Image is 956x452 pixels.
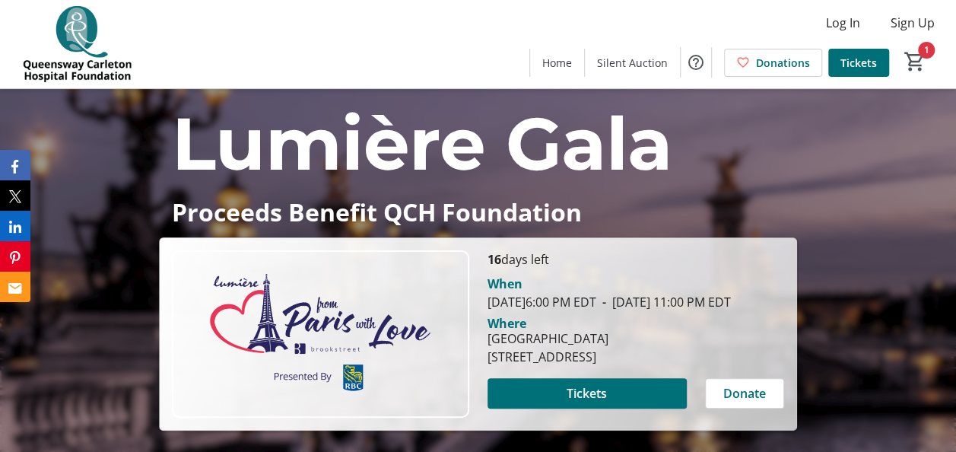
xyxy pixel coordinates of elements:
img: QCH Foundation's Logo [9,6,145,82]
div: [GEOGRAPHIC_DATA] [488,329,608,348]
button: Help [681,47,711,78]
p: Proceeds Benefit QCH Foundation [171,199,784,225]
div: Where [488,317,526,329]
p: days left [488,250,784,269]
button: Donate [705,378,784,409]
span: 16 [488,251,501,268]
a: Tickets [828,49,889,77]
span: Sign Up [891,14,935,32]
button: Tickets [488,378,687,409]
span: Home [542,55,572,71]
span: Donations [756,55,810,71]
button: Sign Up [878,11,947,35]
span: Tickets [567,384,607,403]
span: Silent Auction [597,55,668,71]
span: Tickets [840,55,877,71]
a: Donations [724,49,822,77]
div: [STREET_ADDRESS] [488,348,608,366]
img: Campaign CTA Media Photo [172,250,468,417]
div: When [488,275,522,293]
a: Home [530,49,584,77]
span: [DATE] 11:00 PM EDT [596,294,731,310]
span: Lumière Gala [171,99,672,188]
span: Log In [826,14,860,32]
span: [DATE] 6:00 PM EDT [488,294,596,310]
button: Cart [901,48,929,75]
span: - [596,294,612,310]
button: Log In [814,11,872,35]
a: Silent Auction [585,49,680,77]
span: Donate [723,384,766,403]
